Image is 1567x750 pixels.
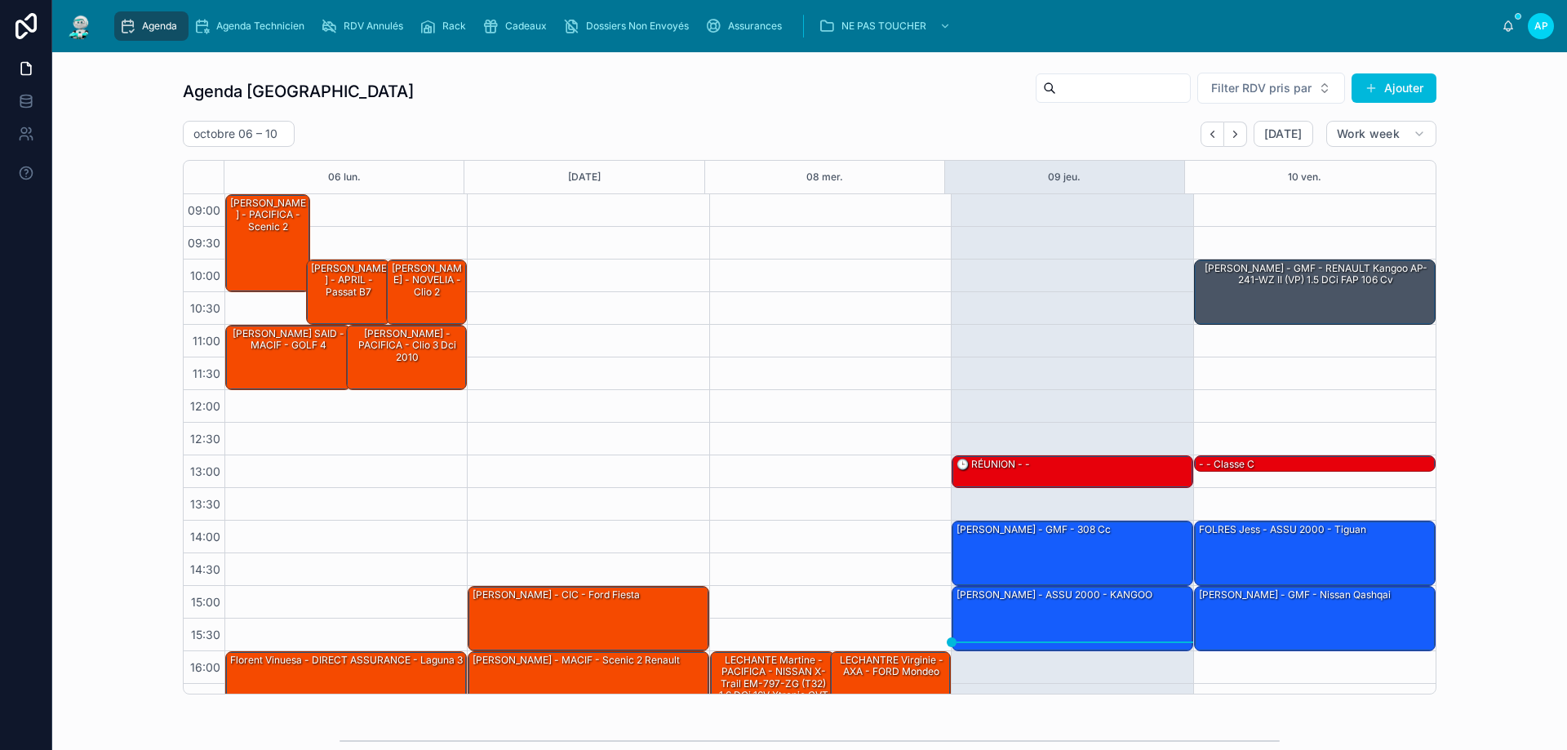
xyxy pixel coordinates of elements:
[1337,126,1400,141] span: Work week
[347,326,466,389] div: [PERSON_NAME] - PACIFICA - clio 3 dci 2010
[1211,80,1312,96] span: Filter RDV pris par
[193,126,277,142] h2: octobre 06 – 10
[387,260,466,324] div: [PERSON_NAME] - NOVELIA - Clio 2
[831,652,950,716] div: LECHANTRE Virginie - AXA - FORD mondeo
[415,11,477,41] a: Rack
[187,628,224,641] span: 15:30
[1197,522,1368,537] div: FOLRES jess - ASSU 2000 - tiguan
[442,20,466,33] span: Rack
[226,326,350,389] div: [PERSON_NAME] SAID - MACIF - GOLF 4
[184,203,224,217] span: 09:00
[186,399,224,413] span: 12:00
[1197,73,1345,104] button: Select Button
[505,20,547,33] span: Cadeaux
[841,20,926,33] span: NE PAS TOUCHER
[183,80,414,103] h1: Agenda [GEOGRAPHIC_DATA]
[558,11,700,41] a: Dossiers Non Envoyés
[226,652,466,716] div: Florent Vinuesa - DIRECT ASSURANCE - laguna 3
[814,11,959,41] a: NE PAS TOUCHER
[1264,126,1303,141] span: [DATE]
[952,587,1192,650] div: [PERSON_NAME] - ASSU 2000 - KANGOO
[471,653,681,668] div: [PERSON_NAME] - MACIF - scenic 2 renault
[229,326,349,353] div: [PERSON_NAME] SAID - MACIF - GOLF 4
[349,326,465,365] div: [PERSON_NAME] - PACIFICA - clio 3 dci 2010
[307,260,390,324] div: [PERSON_NAME] - APRIL - passat B7
[226,195,309,291] div: [PERSON_NAME] - PACIFICA - scenic 2
[1048,161,1081,193] button: 09 jeu.
[316,11,415,41] a: RDV Annulés
[187,595,224,609] span: 15:00
[468,587,708,650] div: [PERSON_NAME] - CIC - ford fiesta
[468,652,708,748] div: [PERSON_NAME] - MACIF - scenic 2 renault
[833,653,949,680] div: LECHANTRE Virginie - AXA - FORD mondeo
[309,261,389,300] div: [PERSON_NAME] - APRIL - passat B7
[952,456,1192,487] div: 🕒 RÉUNION - -
[186,562,224,576] span: 14:30
[955,522,1112,537] div: [PERSON_NAME] - GMF - 308 cc
[711,652,835,716] div: LECHANTE Martine - PACIFICA - NISSAN X-Trail EM-797-ZG (T32) 1.6 dCi 16V Xtronic CVT 2WD S&S 130 ...
[328,161,361,193] button: 06 lun.
[142,20,177,33] span: Agenda
[1195,587,1435,650] div: [PERSON_NAME] - GMF - Nissan qashqai
[1197,457,1256,472] div: - - classe c
[186,432,224,446] span: 12:30
[189,366,224,380] span: 11:30
[1288,161,1321,193] button: 10 ven.
[108,8,1502,44] div: scrollable content
[344,20,403,33] span: RDV Annulés
[952,521,1192,585] div: [PERSON_NAME] - GMF - 308 cc
[1195,260,1435,324] div: [PERSON_NAME] - GMF - RENAULT Kangoo AP-241-WZ II (VP) 1.5 dCi FAP 106 cv
[216,20,304,33] span: Agenda Technicien
[1326,121,1436,147] button: Work week
[586,20,689,33] span: Dossiers Non Envoyés
[1195,521,1435,585] div: FOLRES jess - ASSU 2000 - tiguan
[477,11,558,41] a: Cadeaux
[1254,121,1313,147] button: [DATE]
[713,653,834,726] div: LECHANTE Martine - PACIFICA - NISSAN X-Trail EM-797-ZG (T32) 1.6 dCi 16V Xtronic CVT 2WD S&S 130 ...
[568,161,601,193] button: [DATE]
[806,161,843,193] button: 08 mer.
[1197,588,1392,602] div: [PERSON_NAME] - GMF - Nissan qashqai
[65,13,95,39] img: App logo
[189,334,224,348] span: 11:00
[700,11,793,41] a: Assurances
[186,660,224,674] span: 16:00
[1224,122,1247,147] button: Next
[389,261,465,300] div: [PERSON_NAME] - NOVELIA - Clio 2
[955,457,1032,472] div: 🕒 RÉUNION - -
[229,196,309,234] div: [PERSON_NAME] - PACIFICA - scenic 2
[186,693,224,707] span: 16:30
[1201,122,1224,147] button: Back
[955,588,1154,602] div: [PERSON_NAME] - ASSU 2000 - KANGOO
[1352,73,1436,103] button: Ajouter
[728,20,782,33] span: Assurances
[189,11,316,41] a: Agenda Technicien
[229,653,464,668] div: Florent Vinuesa - DIRECT ASSURANCE - laguna 3
[1197,261,1434,288] div: [PERSON_NAME] - GMF - RENAULT Kangoo AP-241-WZ II (VP) 1.5 dCi FAP 106 cv
[186,464,224,478] span: 13:00
[186,497,224,511] span: 13:30
[186,268,224,282] span: 10:00
[186,530,224,544] span: 14:00
[184,236,224,250] span: 09:30
[471,588,641,602] div: [PERSON_NAME] - CIC - ford fiesta
[1195,456,1435,473] div: - - classe c
[186,301,224,315] span: 10:30
[114,11,189,41] a: Agenda
[1534,20,1548,33] span: AP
